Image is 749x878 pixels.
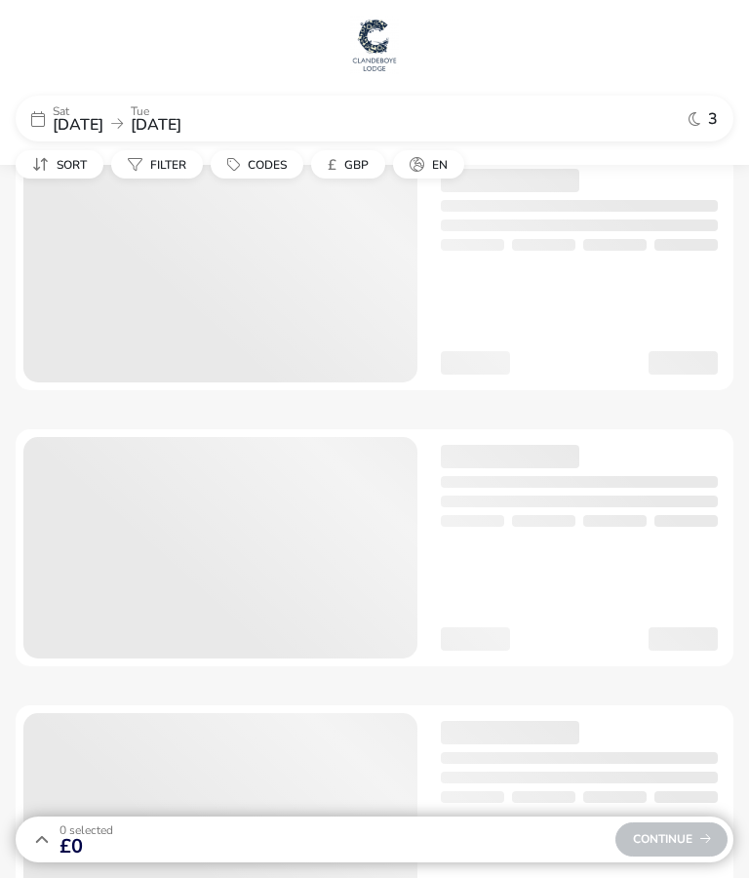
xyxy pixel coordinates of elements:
i: £ [328,155,336,175]
button: Filter [111,150,203,179]
span: en [432,157,448,173]
span: Sort [57,157,87,173]
button: Codes [211,150,303,179]
button: en [393,150,464,179]
span: [DATE] [131,114,181,136]
img: Main Website [350,16,399,74]
naf-pibe-menu-bar-item: en [393,150,472,179]
naf-pibe-menu-bar-item: £GBP [311,150,393,179]
naf-pibe-menu-bar-item: Filter [111,150,211,179]
button: £GBP [311,150,385,179]
span: [DATE] [53,114,103,136]
span: 3 [708,111,718,127]
span: GBP [344,157,369,173]
span: £0 [59,837,113,857]
span: Filter [150,157,186,173]
p: Sat [53,105,103,117]
p: Tue [131,105,181,117]
button: Sort [16,150,103,179]
span: 0 Selected [59,822,113,838]
span: Continue [633,833,711,846]
naf-pibe-menu-bar-item: Sort [16,150,111,179]
span: Codes [248,157,287,173]
div: Sat[DATE]Tue[DATE]3 [16,96,733,141]
div: Continue [615,822,728,857]
naf-pibe-menu-bar-item: Codes [211,150,311,179]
